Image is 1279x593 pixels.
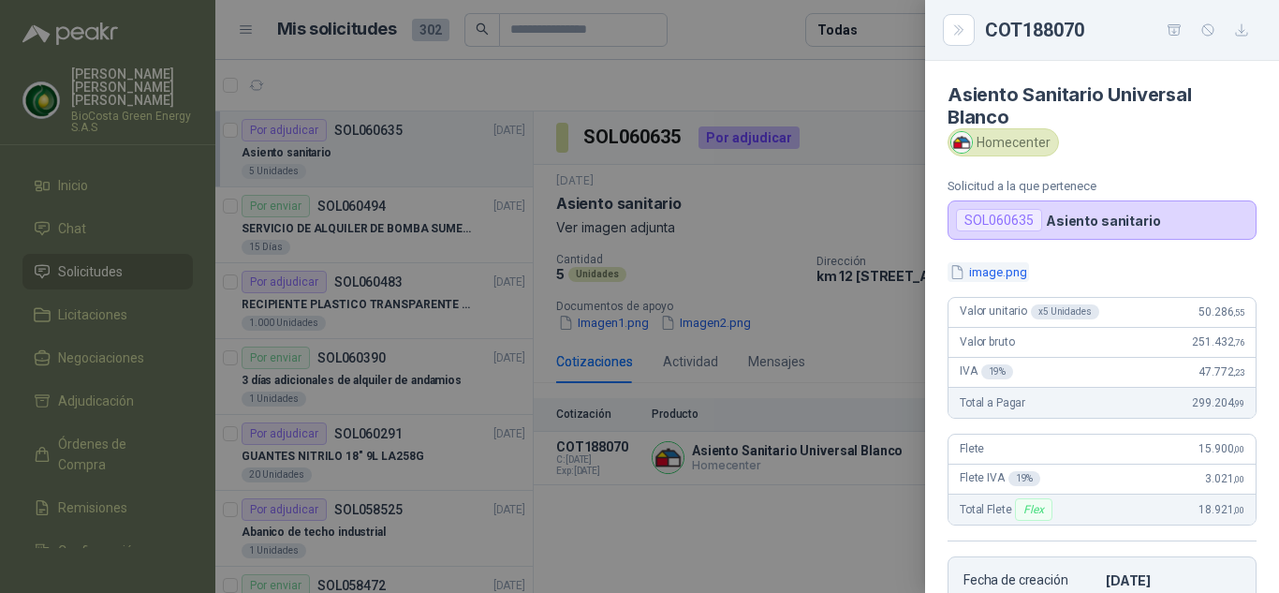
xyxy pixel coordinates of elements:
p: [DATE] [1106,572,1241,588]
span: 3.021 [1205,472,1244,485]
div: COT188070 [985,15,1257,45]
span: ,55 [1233,307,1244,318]
span: ,00 [1233,474,1244,484]
span: Flete [960,442,984,455]
div: 19 % [981,364,1014,379]
span: 18.921 [1198,503,1244,516]
div: Flex [1015,498,1051,521]
span: 47.772 [1198,365,1244,378]
img: Company Logo [951,132,972,153]
span: 15.900 [1198,442,1244,455]
span: 299.204 [1192,396,1244,409]
span: ,23 [1233,367,1244,378]
span: Total Flete [960,498,1056,521]
div: x 5 Unidades [1031,304,1099,319]
span: Valor unitario [960,304,1099,319]
span: 251.432 [1192,335,1244,348]
span: Valor bruto [960,335,1014,348]
p: Asiento sanitario [1046,213,1161,229]
span: Total a Pagar [960,396,1025,409]
span: ,00 [1233,444,1244,454]
span: IVA [960,364,1013,379]
button: image.png [948,262,1029,282]
span: Flete IVA [960,471,1040,486]
span: 50.286 [1198,305,1244,319]
span: ,00 [1233,505,1244,515]
p: Solicitud a la que pertenece [948,179,1257,193]
p: Fecha de creación [963,572,1098,588]
span: ,99 [1233,398,1244,408]
button: Close [948,19,970,41]
span: ,76 [1233,337,1244,348]
div: SOL060635 [956,209,1042,231]
div: Homecenter [948,128,1059,156]
div: 19 % [1008,471,1041,486]
h4: Asiento Sanitario Universal Blanco [948,83,1257,128]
